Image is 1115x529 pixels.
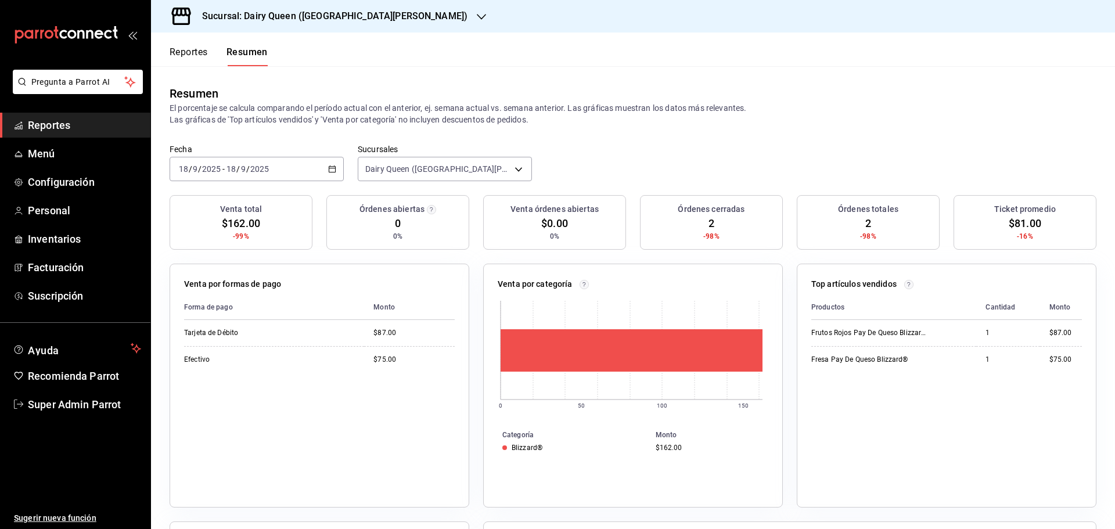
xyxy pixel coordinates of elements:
[578,402,585,409] text: 50
[860,231,876,242] span: -98%
[365,163,510,175] span: Dairy Queen ([GEOGRAPHIC_DATA][PERSON_NAME])
[811,355,927,365] div: Fresa Pay De Queso Blizzard®
[198,164,202,174] span: /
[976,295,1040,320] th: Cantidad
[233,231,249,242] span: -99%
[236,164,240,174] span: /
[8,84,143,96] a: Pregunta a Parrot AI
[498,278,573,290] p: Venta por categoría
[28,341,126,355] span: Ayuda
[170,145,344,153] label: Fecha
[250,164,269,174] input: ----
[657,402,667,409] text: 100
[364,295,455,320] th: Monto
[358,145,532,153] label: Sucursales
[246,164,250,174] span: /
[28,397,141,412] span: Super Admin Parrot
[994,203,1056,215] h3: Ticket promedio
[220,203,262,215] h3: Venta total
[31,76,125,88] span: Pregunta a Parrot AI
[1040,295,1082,320] th: Monto
[170,102,1096,125] p: El porcentaje se calcula comparando el período actual con el anterior, ej. semana actual vs. sema...
[708,215,714,231] span: 2
[184,355,300,365] div: Efectivo
[985,355,1030,365] div: 1
[811,328,927,338] div: Frutos Rojos Pay De Queso Blizzard®
[222,164,225,174] span: -
[226,164,236,174] input: --
[240,164,246,174] input: --
[865,215,871,231] span: 2
[1017,231,1033,242] span: -16%
[703,231,720,242] span: -98%
[28,174,141,190] span: Configuración
[651,429,782,441] th: Monto
[184,278,281,290] p: Venta por formas de pago
[1049,355,1082,365] div: $75.00
[512,444,542,452] div: Blizzard®
[28,288,141,304] span: Suscripción
[678,203,744,215] h3: Órdenes cerradas
[192,164,198,174] input: --
[811,295,976,320] th: Productos
[202,164,221,174] input: ----
[28,146,141,161] span: Menú
[738,402,749,409] text: 150
[838,203,898,215] h3: Órdenes totales
[359,203,425,215] h3: Órdenes abiertas
[395,215,401,231] span: 0
[656,444,764,452] div: $162.00
[28,231,141,247] span: Inventarios
[1009,215,1041,231] span: $81.00
[184,295,364,320] th: Forma de pago
[170,46,268,66] div: navigation tabs
[128,30,137,39] button: open_drawer_menu
[226,46,268,66] button: Resumen
[811,278,897,290] p: Top artículos vendidos
[184,328,300,338] div: Tarjeta de Débito
[28,117,141,133] span: Reportes
[484,429,651,441] th: Categoría
[170,85,218,102] div: Resumen
[985,328,1030,338] div: 1
[541,215,568,231] span: $0.00
[28,260,141,275] span: Facturación
[373,328,455,338] div: $87.00
[373,355,455,365] div: $75.00
[28,368,141,384] span: Recomienda Parrot
[13,70,143,94] button: Pregunta a Parrot AI
[222,215,260,231] span: $162.00
[510,203,599,215] h3: Venta órdenes abiertas
[499,402,502,409] text: 0
[28,203,141,218] span: Personal
[193,9,467,23] h3: Sucursal: Dairy Queen ([GEOGRAPHIC_DATA][PERSON_NAME])
[14,512,141,524] span: Sugerir nueva función
[550,231,559,242] span: 0%
[189,164,192,174] span: /
[178,164,189,174] input: --
[393,231,402,242] span: 0%
[1049,328,1082,338] div: $87.00
[170,46,208,66] button: Reportes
